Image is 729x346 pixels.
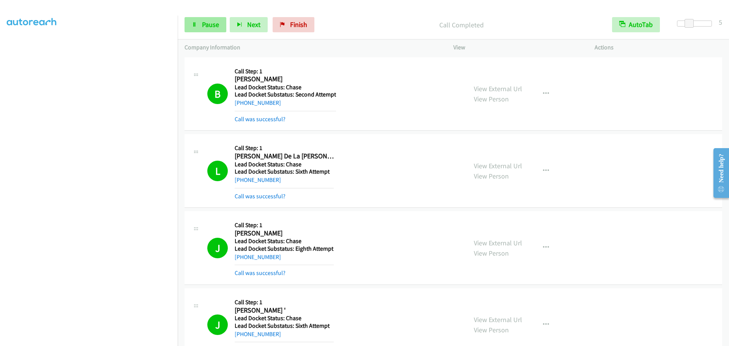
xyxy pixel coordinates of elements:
[612,17,660,32] button: AutoTab
[290,20,307,29] span: Finish
[595,43,722,52] p: Actions
[474,161,522,170] a: View External Url
[273,17,314,32] a: Finish
[235,229,334,238] h2: [PERSON_NAME]
[719,17,722,27] div: 5
[247,20,260,29] span: Next
[235,176,281,183] a: [PHONE_NUMBER]
[207,161,228,181] h1: L
[185,17,226,32] a: Pause
[325,20,598,30] p: Call Completed
[474,239,522,247] a: View External Url
[207,238,228,258] h1: J
[235,322,334,330] h5: Lead Docket Substatus: Sixth Attempt
[235,330,281,338] a: [PHONE_NUMBER]
[235,115,286,123] a: Call was successful?
[235,253,281,261] a: [PHONE_NUMBER]
[202,20,219,29] span: Pause
[235,245,334,253] h5: Lead Docket Substatus: Eighth Attempt
[235,91,336,98] h5: Lead Docket Substatus: Second Attempt
[235,306,334,315] h2: [PERSON_NAME] '
[474,249,509,258] a: View Person
[185,43,440,52] p: Company Information
[235,168,334,175] h5: Lead Docket Substatus: Sixth Attempt
[235,193,286,200] a: Call was successful?
[235,152,334,161] h2: [PERSON_NAME] De La [PERSON_NAME]
[474,325,509,334] a: View Person
[474,315,522,324] a: View External Url
[474,95,509,103] a: View Person
[235,299,334,306] h5: Call Step: 1
[235,68,336,75] h5: Call Step: 1
[474,172,509,180] a: View Person
[235,314,334,322] h5: Lead Docket Status: Chase
[235,144,334,152] h5: Call Step: 1
[207,314,228,335] h1: J
[235,237,334,245] h5: Lead Docket Status: Chase
[707,143,729,203] iframe: Resource Center
[474,84,522,93] a: View External Url
[230,17,268,32] button: Next
[235,161,334,168] h5: Lead Docket Status: Chase
[207,84,228,104] h1: B
[235,221,334,229] h5: Call Step: 1
[453,43,581,52] p: View
[235,75,334,84] h2: [PERSON_NAME]
[235,84,336,91] h5: Lead Docket Status: Chase
[235,99,281,106] a: [PHONE_NUMBER]
[235,269,286,276] a: Call was successful?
